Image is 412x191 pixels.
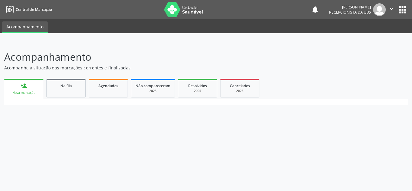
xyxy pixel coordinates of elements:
[373,3,386,16] img: img
[4,5,52,14] a: Central de Marcação
[182,89,213,93] div: 2025
[135,89,170,93] div: 2025
[188,83,207,88] span: Resolvidos
[329,5,371,10] div: [PERSON_NAME]
[8,91,39,95] div: Nova marcação
[386,3,397,16] button: 
[4,49,287,65] p: Acompanhamento
[135,83,170,88] span: Não compareceram
[225,89,255,93] div: 2025
[60,83,72,88] span: Na fila
[397,5,408,15] button: apps
[21,82,27,89] div: person_add
[311,5,319,14] button: notifications
[388,5,395,12] i: 
[98,83,118,88] span: Agendados
[16,7,52,12] span: Central de Marcação
[4,65,287,71] p: Acompanhe a situação das marcações correntes e finalizadas
[230,83,250,88] span: Cancelados
[2,21,48,33] a: Acompanhamento
[329,10,371,15] span: Recepcionista da UBS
